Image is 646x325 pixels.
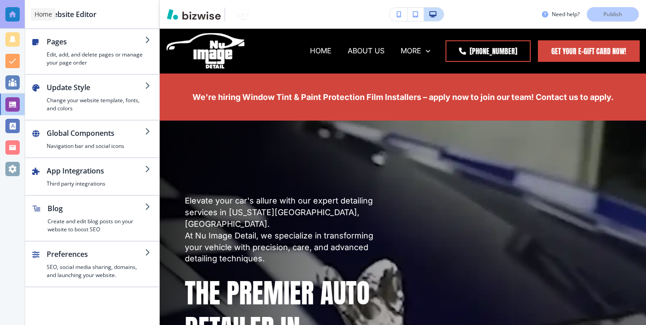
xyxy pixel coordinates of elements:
h2: Update Style [47,82,145,93]
h2: App Integrations [47,165,145,176]
a: Get Your E-Gift Card Now! [538,40,640,62]
p: Home [35,10,52,19]
button: PagesEdit, add, and delete pages or manage your page order [25,29,159,74]
h4: Navigation bar and social icons [47,142,145,150]
p: MORE [401,46,421,56]
h4: Change your website template, fonts, and colors [47,96,145,113]
h4: Third party integrations [47,180,145,188]
h3: Need help? [552,10,580,18]
h4: Edit, add, and delete pages or manage your page order [47,51,145,67]
p: ABOUT US [348,46,384,56]
h2: Global Components [47,128,145,139]
button: Global ComponentsNavigation bar and social icons [25,121,159,157]
h2: Website Editor [47,9,96,20]
button: PreferencesSEO, social media sharing, domains, and launching your website. [25,242,159,286]
p: Elevate your car's allure with our expert detailing services in [US_STATE][GEOGRAPHIC_DATA], [GEO... [185,195,392,264]
button: BlogCreate and edit blog posts on your website to boost SEO [25,196,159,241]
h4: Create and edit blog posts on your website to boost SEO [48,217,145,234]
h2: Blog [48,203,145,214]
h4: SEO, social media sharing, domains, and launching your website. [47,263,145,279]
img: Bizwise Logo [167,9,221,20]
img: NU Image Detail [166,32,247,69]
a: [PHONE_NUMBER] [445,40,531,62]
img: Your Logo [229,9,253,20]
h2: Pages [47,36,145,47]
p: HOME [310,46,332,56]
h2: Preferences [47,249,145,260]
button: App IntegrationsThird party integrations [25,158,159,195]
p: We're hiring Window Tint & Paint Protection Film Installers – apply now to join our team! Contact... [185,91,621,103]
button: Update StyleChange your website template, fonts, and colors [25,75,159,120]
